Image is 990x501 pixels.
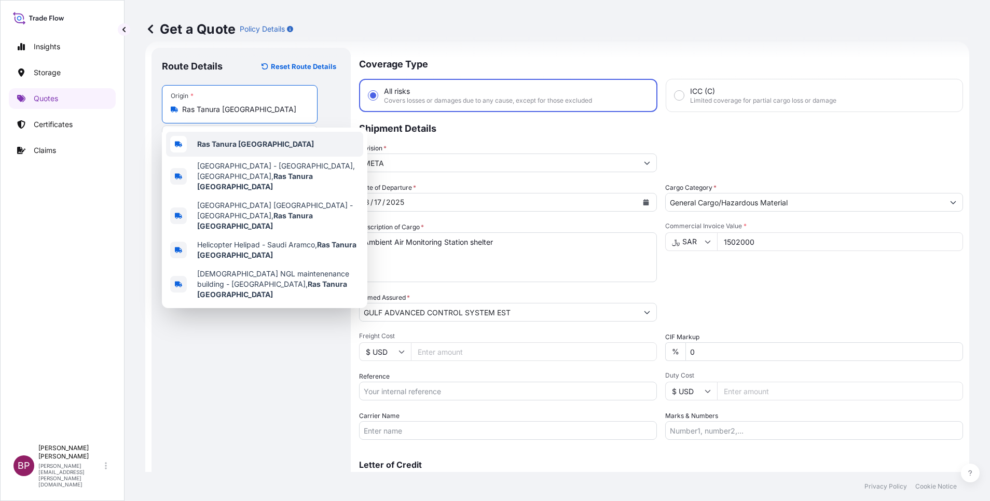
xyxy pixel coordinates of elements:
[18,461,30,471] span: BP
[359,183,416,193] span: Date of Departure
[38,444,103,461] p: [PERSON_NAME] [PERSON_NAME]
[944,193,962,212] button: Show suggestions
[197,240,359,260] span: Helicopter Helipad - Saudi Aramco,
[411,342,657,361] input: Enter amount
[359,461,963,469] p: Letter of Credit
[382,196,385,208] div: /
[665,332,699,342] label: CIF Markup
[34,67,61,78] p: Storage
[638,154,656,172] button: Show suggestions
[665,421,963,440] input: Number1, number2,...
[359,143,387,154] label: Division
[384,96,592,105] span: Covers losses or damages due to any cause, except for those excluded
[360,154,638,172] input: Type to search division
[359,48,963,79] p: Coverage Type
[34,119,73,130] p: Certificates
[717,382,963,400] input: Enter amount
[359,112,963,143] p: Shipment Details
[385,196,405,208] div: year,
[359,411,400,421] label: Carrier Name
[384,86,410,96] span: All risks
[864,482,907,491] p: Privacy Policy
[665,183,717,193] label: Cargo Category
[915,482,957,491] p: Cookie Notice
[34,93,58,104] p: Quotes
[359,382,657,400] input: Your internal reference
[373,196,382,208] div: day,
[665,411,718,421] label: Marks & Numbers
[666,193,944,212] input: Select a commodity type
[34,145,56,156] p: Claims
[359,293,410,303] label: Named Assured
[359,421,657,440] input: Enter name
[197,200,359,231] span: [GEOGRAPHIC_DATA] [GEOGRAPHIC_DATA] - [GEOGRAPHIC_DATA],
[271,61,336,72] p: Reset Route Details
[197,161,359,192] span: [GEOGRAPHIC_DATA] - [GEOGRAPHIC_DATA], [GEOGRAPHIC_DATA],
[638,303,656,322] button: Show suggestions
[145,21,236,37] p: Get a Quote
[182,104,305,115] input: Origin
[162,128,367,308] div: Show suggestions
[34,41,60,52] p: Insights
[197,140,314,148] b: Ras Tanura [GEOGRAPHIC_DATA]
[665,342,685,361] div: %
[171,92,194,100] div: Origin
[162,60,223,73] p: Route Details
[665,222,963,230] span: Commercial Invoice Value
[359,222,424,232] label: Description of Cargo
[690,96,836,105] span: Limited coverage for partial cargo loss or damage
[360,303,638,322] input: Full name
[359,371,390,382] label: Reference
[38,463,103,488] p: [PERSON_NAME][EMAIL_ADDRESS][PERSON_NAME][DOMAIN_NAME]
[665,371,963,380] span: Duty Cost
[359,332,657,340] span: Freight Cost
[638,194,654,211] button: Calendar
[370,196,373,208] div: /
[717,232,963,251] input: Type amount
[162,126,318,144] input: Text to appear on certificate
[685,342,963,361] input: Enter percentage
[690,86,715,96] span: ICC (C)
[240,24,285,34] p: Policy Details
[197,269,359,300] span: [DEMOGRAPHIC_DATA] NGL maintenenance building - [GEOGRAPHIC_DATA],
